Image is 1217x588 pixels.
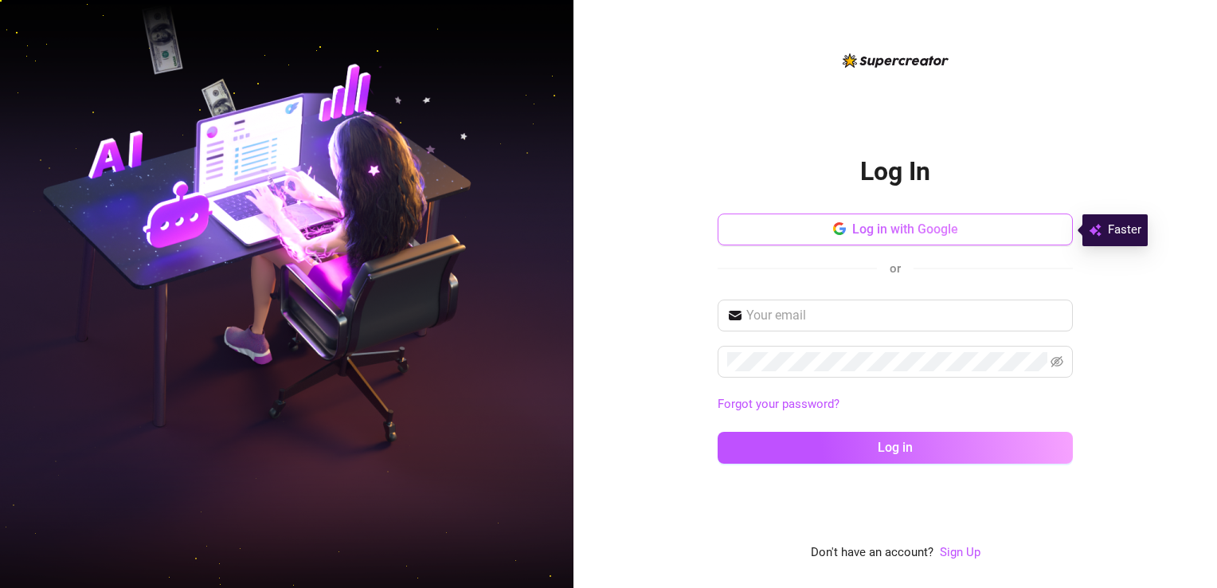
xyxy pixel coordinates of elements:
img: svg%3e [1089,221,1102,240]
span: Don't have an account? [811,543,933,563]
a: Sign Up [940,545,980,559]
a: Sign Up [940,543,980,563]
span: Log in with Google [852,221,958,237]
span: or [890,261,901,276]
span: eye-invisible [1051,355,1063,368]
button: Log in with Google [718,214,1073,245]
button: Log in [718,432,1073,464]
a: Forgot your password? [718,397,839,411]
h2: Log In [860,155,930,188]
img: logo-BBDzfeDw.svg [843,53,949,68]
a: Forgot your password? [718,395,1073,414]
input: Your email [746,306,1063,325]
span: Log in [878,440,913,455]
span: Faster [1108,221,1141,240]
